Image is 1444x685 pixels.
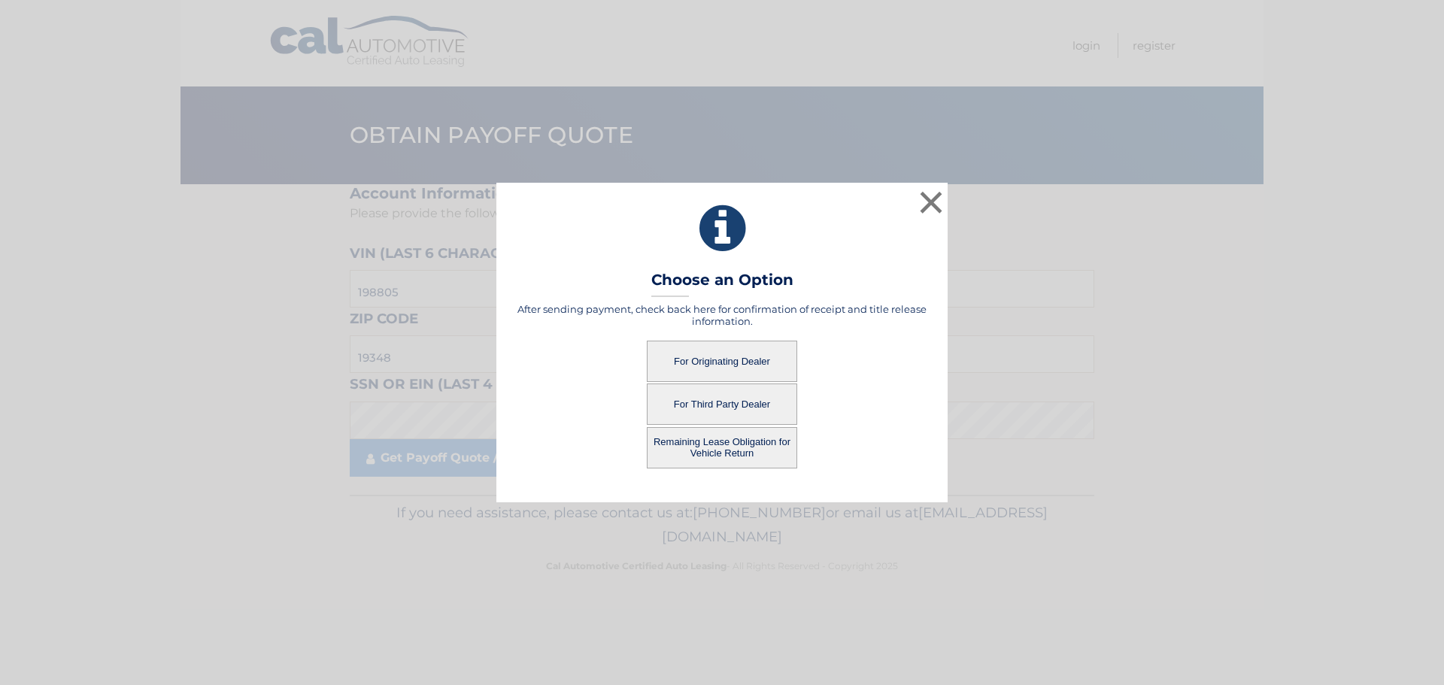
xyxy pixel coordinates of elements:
h5: After sending payment, check back here for confirmation of receipt and title release information. [515,303,929,327]
button: × [916,187,946,217]
button: For Originating Dealer [647,341,797,382]
button: For Third Party Dealer [647,383,797,425]
button: Remaining Lease Obligation for Vehicle Return [647,427,797,468]
h3: Choose an Option [651,271,793,297]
